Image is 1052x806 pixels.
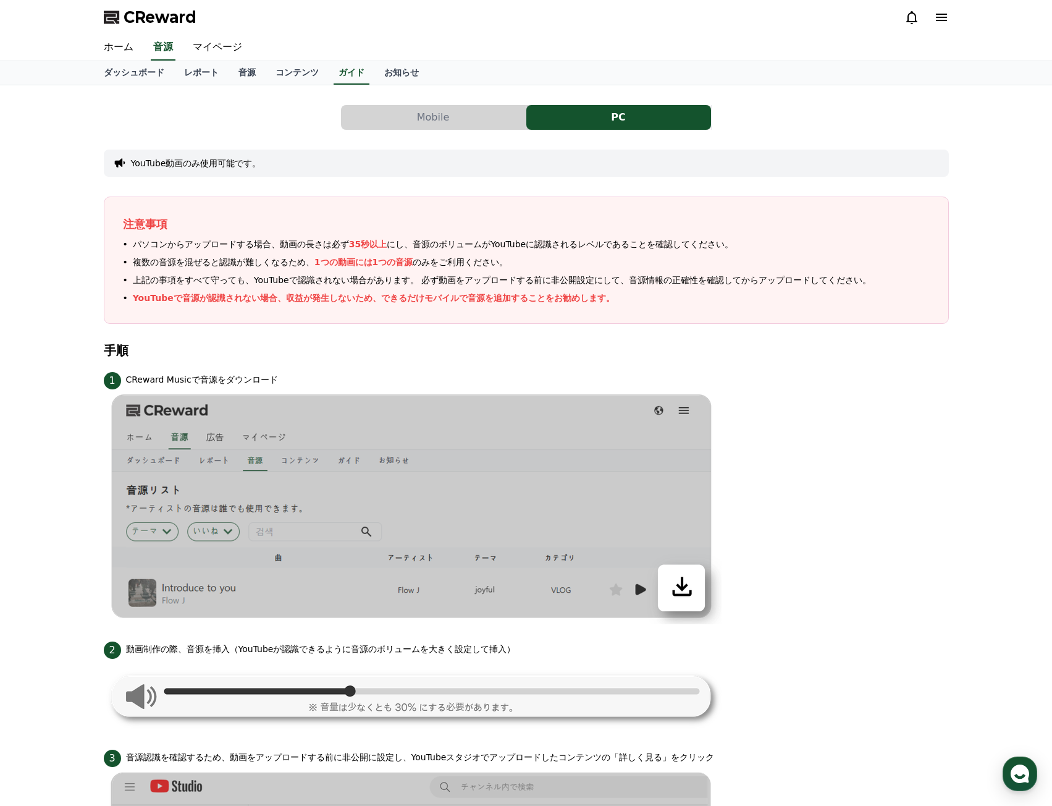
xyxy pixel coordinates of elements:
[104,750,121,767] span: 3
[133,292,615,305] p: YouTubeで音源が認識されない場合、収益が発生しないため、できるだけモバイルで音源を追加することをお勧めします。
[174,61,229,85] a: レポート
[104,344,949,357] h4: 手順
[374,61,429,85] a: お知らせ
[104,372,121,389] span: 1
[526,105,712,130] a: PC
[124,7,196,27] span: CReward
[341,105,526,130] button: Mobile
[229,61,266,85] a: 音源
[266,61,329,85] a: コンテンツ
[94,61,174,85] a: ダッシュボード
[131,157,261,169] button: YouTube動画のみ使用可能です。
[104,659,722,732] img: 2.png
[133,238,733,251] span: パソコンからアップロードする場合、動画の長さは必ず にし、音源のボリュームがYouTubeに認識されるレベルであることを確認してください。
[314,257,413,267] span: 1つの動画には1つの音源
[133,256,508,269] span: 複数の音源を混ぜると認識が難しくなるため、 のみをご利用ください。
[123,216,930,233] p: 注意事項
[104,389,722,624] img: 1.png
[104,7,196,27] a: CReward
[126,373,278,386] p: CReward Musicで音源をダウンロード
[133,274,871,287] span: 上記の事項をすべて守っても、YouTubeで認識されない場合があります。 必ず動画をアップロードする前に非公開設定にして、 を確認してからアップロードしてください。
[526,105,711,130] button: PC
[349,239,387,249] span: 35秒以上
[629,275,698,285] span: 音源情報の正確性
[126,643,516,656] p: 動画制作の際、音源を挿入（YouTubeが認識できるように音源のボリュームを大きく設定して挿入）
[151,35,175,61] a: 音源
[334,61,369,85] a: ガイド
[183,35,252,61] a: マイページ
[94,35,143,61] a: ホーム
[126,751,715,764] p: 音源認識を確認するため、動画をアップロードする前に非公開に設定し、YouTubeスタジオでアップロードしたコンテンツの「詳しく見る」をクリック
[104,642,121,659] span: 2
